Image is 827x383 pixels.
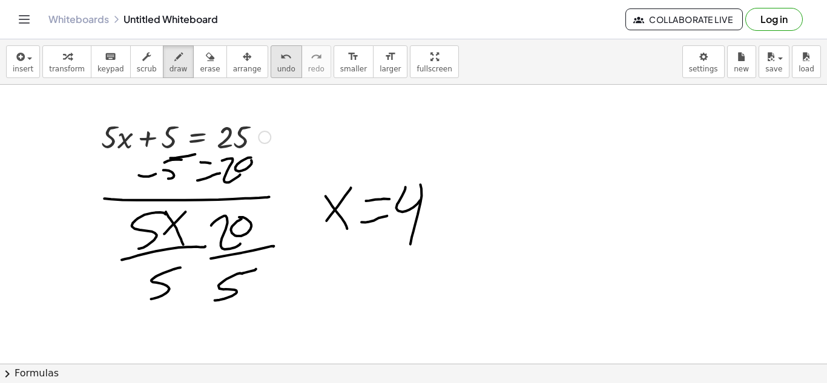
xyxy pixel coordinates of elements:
[271,45,302,78] button: undoundo
[277,65,295,73] span: undo
[410,45,458,78] button: fullscreen
[105,50,116,64] i: keyboard
[233,65,262,73] span: arrange
[42,45,91,78] button: transform
[97,65,124,73] span: keypad
[373,45,407,78] button: format_sizelarger
[636,14,733,25] span: Collaborate Live
[765,65,782,73] span: save
[13,65,33,73] span: insert
[301,45,331,78] button: redoredo
[193,45,226,78] button: erase
[6,45,40,78] button: insert
[417,65,452,73] span: fullscreen
[745,8,803,31] button: Log in
[170,65,188,73] span: draw
[91,45,131,78] button: keyboardkeypad
[380,65,401,73] span: larger
[727,45,756,78] button: new
[130,45,163,78] button: scrub
[200,65,220,73] span: erase
[311,50,322,64] i: redo
[792,45,821,78] button: load
[137,65,157,73] span: scrub
[625,8,743,30] button: Collaborate Live
[308,65,325,73] span: redo
[348,50,359,64] i: format_size
[689,65,718,73] span: settings
[334,45,374,78] button: format_sizesmaller
[226,45,268,78] button: arrange
[384,50,396,64] i: format_size
[15,10,34,29] button: Toggle navigation
[799,65,814,73] span: load
[340,65,367,73] span: smaller
[734,65,749,73] span: new
[280,50,292,64] i: undo
[163,45,194,78] button: draw
[682,45,725,78] button: settings
[48,13,109,25] a: Whiteboards
[49,65,85,73] span: transform
[759,45,789,78] button: save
